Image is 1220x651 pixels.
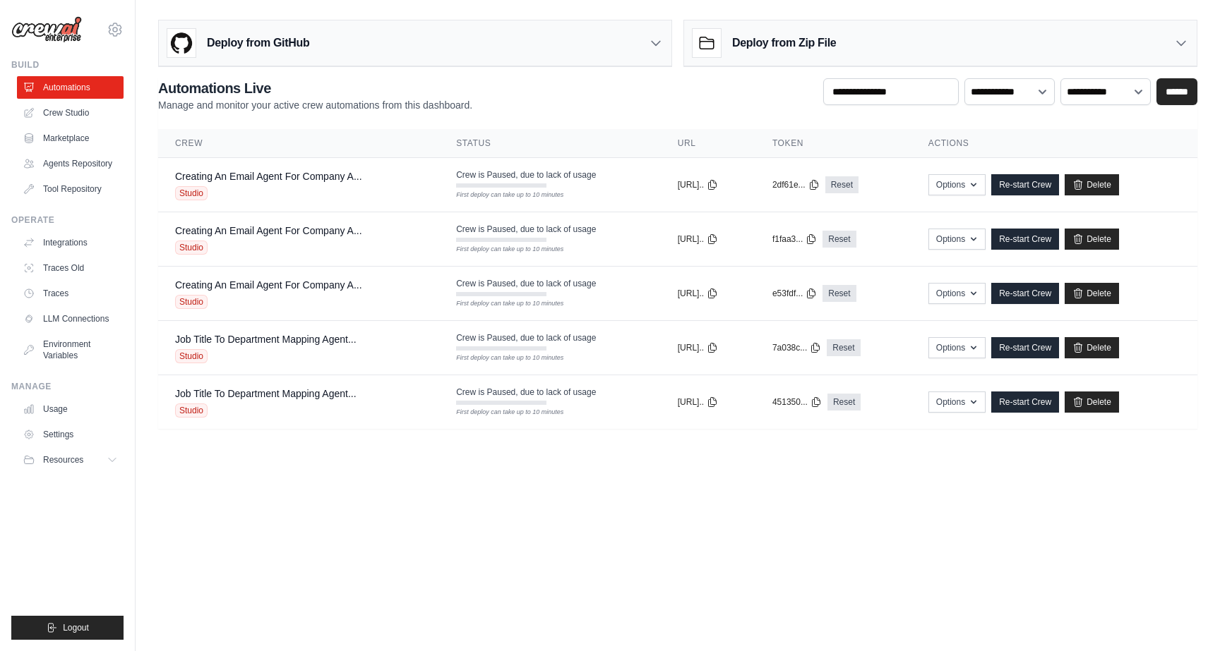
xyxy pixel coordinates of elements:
[17,423,124,446] a: Settings
[17,449,124,471] button: Resources
[772,342,821,353] button: 7a038c...
[11,214,124,226] div: Operate
[732,35,836,51] h3: Deploy from Zip File
[158,98,472,112] p: Manage and monitor your active crew automations from this dashboard.
[207,35,309,51] h3: Deploy from GitHub
[175,171,362,182] a: Creating An Email Agent For Company A...
[928,391,986,413] button: Options
[17,102,124,124] a: Crew Studio
[175,388,357,399] a: Job Title To Department Mapping Agent...
[928,229,986,250] button: Options
[17,127,124,150] a: Marketplace
[456,190,546,200] div: First deploy can take up to 10 minutes
[1065,174,1119,195] a: Delete
[175,225,362,236] a: Creating An Email Agent For Company A...
[456,353,546,363] div: First deploy can take up to 10 minutes
[167,29,196,57] img: GitHub Logo
[175,279,362,291] a: Creating An Email Agent For Company A...
[456,387,596,398] span: Crew is Paused, due to lack of usage
[17,282,124,305] a: Traces
[991,229,1059,250] a: Re-start Crew
[17,333,124,367] a: Environment Variables
[827,394,861,410] a: Reset
[11,59,124,71] div: Build
[991,391,1059,413] a: Re-start Crew
[11,381,124,392] div: Manage
[456,332,596,343] span: Crew is Paused, due to lack of usage
[928,283,986,304] button: Options
[11,616,124,640] button: Logout
[991,283,1059,304] a: Re-start Crew
[755,129,911,158] th: Token
[991,174,1059,195] a: Re-start Crew
[827,339,860,356] a: Reset
[175,241,208,255] span: Studio
[991,337,1059,358] a: Re-start Crew
[17,76,124,99] a: Automations
[772,288,817,299] button: e53fdf...
[175,295,208,309] span: Studio
[456,278,596,289] span: Crew is Paused, due to lack of usage
[661,129,755,158] th: URL
[17,257,124,279] a: Traces Old
[158,129,439,158] th: Crew
[1065,391,1119,413] a: Delete
[1065,283,1119,304] a: Delete
[439,129,661,158] th: Status
[456,224,596,235] span: Crew is Paused, due to lack of usage
[456,299,546,309] div: First deploy can take up to 10 minutes
[175,403,208,418] span: Studio
[1065,337,1119,358] a: Delete
[823,285,856,302] a: Reset
[456,408,546,418] div: First deploy can take up to 10 minutes
[928,337,986,358] button: Options
[911,129,1197,158] th: Actions
[456,169,596,181] span: Crew is Paused, due to lack of usage
[175,334,357,345] a: Job Title To Department Mapping Agent...
[175,349,208,363] span: Studio
[17,231,124,254] a: Integrations
[17,152,124,175] a: Agents Repository
[63,622,89,633] span: Logout
[772,396,822,408] button: 451350...
[772,179,820,190] button: 2df61e...
[17,178,124,200] a: Tool Repository
[43,454,83,466] span: Resources
[456,245,546,255] div: First deploy can take up to 10 minutes
[158,78,472,98] h2: Automations Live
[825,176,859,193] a: Reset
[1065,229,1119,250] a: Delete
[11,16,82,43] img: Logo
[928,174,986,195] button: Options
[17,398,124,420] a: Usage
[823,231,856,248] a: Reset
[17,308,124,330] a: LLM Connections
[772,233,817,245] button: f1faa3...
[175,186,208,200] span: Studio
